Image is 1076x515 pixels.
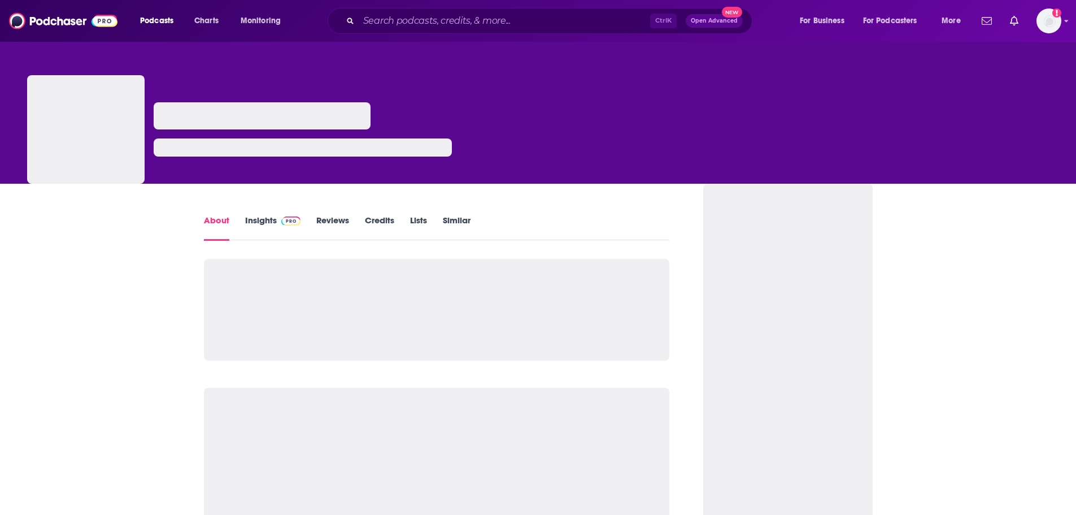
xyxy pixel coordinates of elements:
[1005,11,1023,31] a: Show notifications dropdown
[233,12,295,30] button: open menu
[359,12,650,30] input: Search podcasts, credits, & more...
[942,13,961,29] span: More
[1036,8,1061,33] button: Show profile menu
[132,12,188,30] button: open menu
[686,14,743,28] button: Open AdvancedNew
[194,13,219,29] span: Charts
[792,12,859,30] button: open menu
[140,13,173,29] span: Podcasts
[1036,8,1061,33] span: Logged in as kelsey.marrujo
[338,8,763,34] div: Search podcasts, credits, & more...
[443,215,471,241] a: Similar
[204,215,229,241] a: About
[650,14,677,28] span: Ctrl K
[934,12,975,30] button: open menu
[800,13,844,29] span: For Business
[241,13,281,29] span: Monitoring
[856,12,934,30] button: open menu
[365,215,394,241] a: Credits
[722,7,742,18] span: New
[863,13,917,29] span: For Podcasters
[410,215,427,241] a: Lists
[281,217,301,226] img: Podchaser Pro
[691,18,738,24] span: Open Advanced
[316,215,349,241] a: Reviews
[1036,8,1061,33] img: User Profile
[187,12,225,30] a: Charts
[1052,8,1061,18] svg: Add a profile image
[9,10,117,32] img: Podchaser - Follow, Share and Rate Podcasts
[977,11,996,31] a: Show notifications dropdown
[245,215,301,241] a: InsightsPodchaser Pro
